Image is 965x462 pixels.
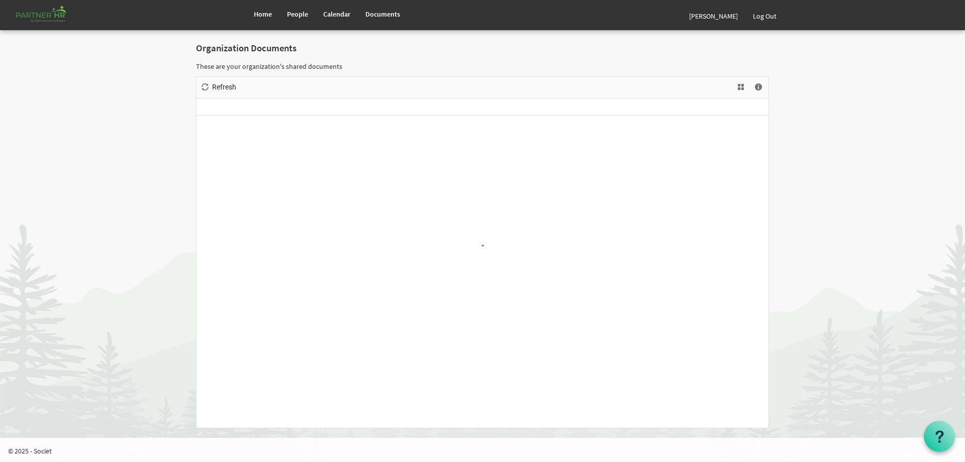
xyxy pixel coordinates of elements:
span: Documents [365,10,400,19]
span: People [287,10,308,19]
span: Home [254,10,272,19]
p: These are your organization's shared documents [196,61,769,71]
p: © 2025 - Societ [8,446,965,456]
span: Calendar [323,10,350,19]
a: [PERSON_NAME] [682,2,745,30]
h2: Organization Documents [196,43,769,54]
a: Log Out [745,2,784,30]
